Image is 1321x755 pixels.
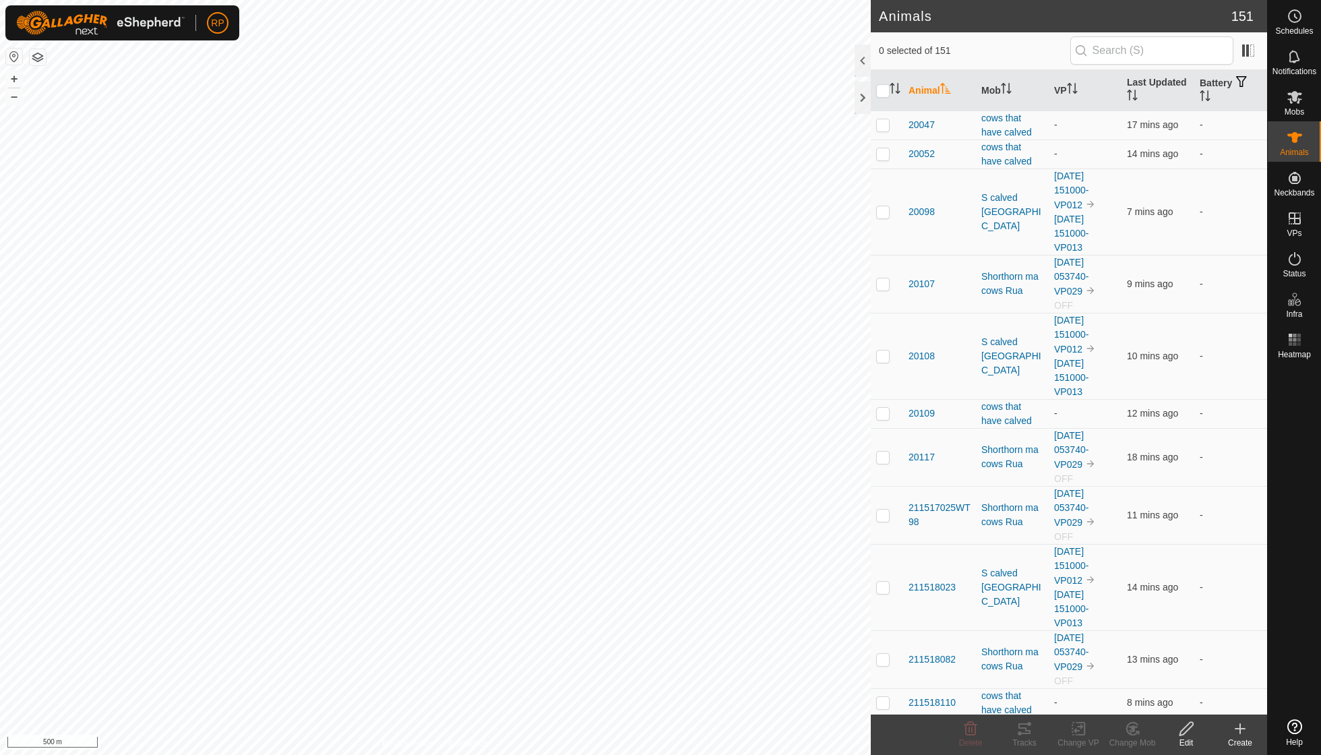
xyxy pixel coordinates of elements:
a: [DATE] 151000-VP012 [1054,315,1088,355]
a: [DATE] 151000-VP012 [1054,546,1088,586]
th: VP [1049,70,1122,111]
span: 18 Sep 2025 at 5:14 AM [1127,697,1173,708]
span: Mobs [1285,108,1304,116]
span: 211518023 [909,580,956,595]
button: Reset Map [6,49,22,65]
img: to [1085,574,1096,585]
app-display-virtual-paddock-transition: - [1054,119,1057,130]
img: to [1085,343,1096,354]
td: - [1194,313,1267,399]
td: - [1194,169,1267,255]
h2: Animals [879,8,1231,24]
span: 18 Sep 2025 at 5:09 AM [1127,654,1178,665]
span: OFF [1054,531,1073,542]
span: 18 Sep 2025 at 5:15 AM [1127,206,1173,217]
p-sorticon: Activate to sort [1001,85,1012,96]
p-sorticon: Activate to sort [940,85,951,96]
div: S calved [GEOGRAPHIC_DATA] [981,191,1043,233]
button: Map Layers [30,49,46,65]
span: 211517025WT98 [909,501,971,529]
app-display-virtual-paddock-transition: - [1054,148,1057,159]
span: RP [211,16,224,30]
a: [DATE] 151000-VP013 [1054,589,1088,628]
span: 18 Sep 2025 at 5:08 AM [1127,582,1178,593]
div: Shorthorn ma cows Rua [981,443,1043,471]
span: 151 [1231,6,1254,26]
a: Privacy Policy [382,737,433,750]
span: 211518110 [909,696,956,710]
span: 18 Sep 2025 at 5:12 AM [1127,351,1178,361]
span: OFF [1054,473,1073,484]
span: 20117 [909,450,935,464]
img: to [1085,199,1096,210]
span: 18 Sep 2025 at 5:05 AM [1127,119,1178,130]
a: Contact Us [449,737,489,750]
span: 18 Sep 2025 at 5:13 AM [1127,278,1173,289]
td: - [1194,688,1267,717]
span: Delete [959,738,983,748]
div: Change VP [1051,737,1105,749]
div: Tracks [997,737,1051,749]
img: to [1085,661,1096,671]
span: 20109 [909,406,935,421]
span: 20098 [909,205,935,219]
span: VPs [1287,229,1301,237]
app-display-virtual-paddock-transition: - [1054,697,1057,708]
span: Schedules [1275,27,1313,35]
span: 211518082 [909,653,956,667]
div: Edit [1159,737,1213,749]
a: [DATE] 053740-VP029 [1054,632,1088,672]
span: 20052 [909,147,935,161]
a: [DATE] 053740-VP029 [1054,488,1088,528]
a: [DATE] 151000-VP013 [1054,214,1088,253]
span: 20047 [909,118,935,132]
span: Help [1286,738,1303,746]
span: Infra [1286,310,1302,318]
div: cows that have calved [981,400,1043,428]
div: Shorthorn ma cows Rua [981,645,1043,673]
th: Battery [1194,70,1267,111]
div: Create [1213,737,1267,749]
span: 18 Sep 2025 at 5:08 AM [1127,148,1178,159]
span: OFF [1054,675,1073,686]
div: Shorthorn ma cows Rua [981,270,1043,298]
span: 20108 [909,349,935,363]
div: S calved [GEOGRAPHIC_DATA] [981,335,1043,377]
button: – [6,88,22,104]
p-sorticon: Activate to sort [1067,85,1078,96]
td: - [1194,630,1267,688]
a: Help [1268,714,1321,752]
a: [DATE] 151000-VP013 [1054,358,1088,397]
a: [DATE] 053740-VP029 [1054,257,1088,297]
button: + [6,71,22,87]
a: [DATE] 053740-VP029 [1054,430,1088,470]
p-sorticon: Activate to sort [1127,92,1138,102]
span: Status [1283,270,1305,278]
td: - [1194,255,1267,313]
app-display-virtual-paddock-transition: - [1054,408,1057,419]
a: [DATE] 151000-VP012 [1054,171,1088,210]
span: Notifications [1272,67,1316,75]
img: to [1085,458,1096,469]
td: - [1194,486,1267,544]
span: 0 selected of 151 [879,44,1070,58]
div: S calved [GEOGRAPHIC_DATA] [981,566,1043,609]
input: Search (S) [1070,36,1233,65]
span: Neckbands [1274,189,1314,197]
div: cows that have calved [981,689,1043,717]
th: Last Updated [1122,70,1194,111]
div: cows that have calved [981,111,1043,140]
td: - [1194,428,1267,486]
td: - [1194,111,1267,140]
span: Heatmap [1278,351,1311,359]
span: 20107 [909,277,935,291]
th: Animal [903,70,976,111]
p-sorticon: Activate to sort [890,85,900,96]
div: Change Mob [1105,737,1159,749]
img: to [1085,516,1096,527]
div: cows that have calved [981,140,1043,169]
p-sorticon: Activate to sort [1200,92,1210,103]
span: 18 Sep 2025 at 5:10 AM [1127,408,1178,419]
div: Shorthorn ma cows Rua [981,501,1043,529]
span: Animals [1280,148,1309,156]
